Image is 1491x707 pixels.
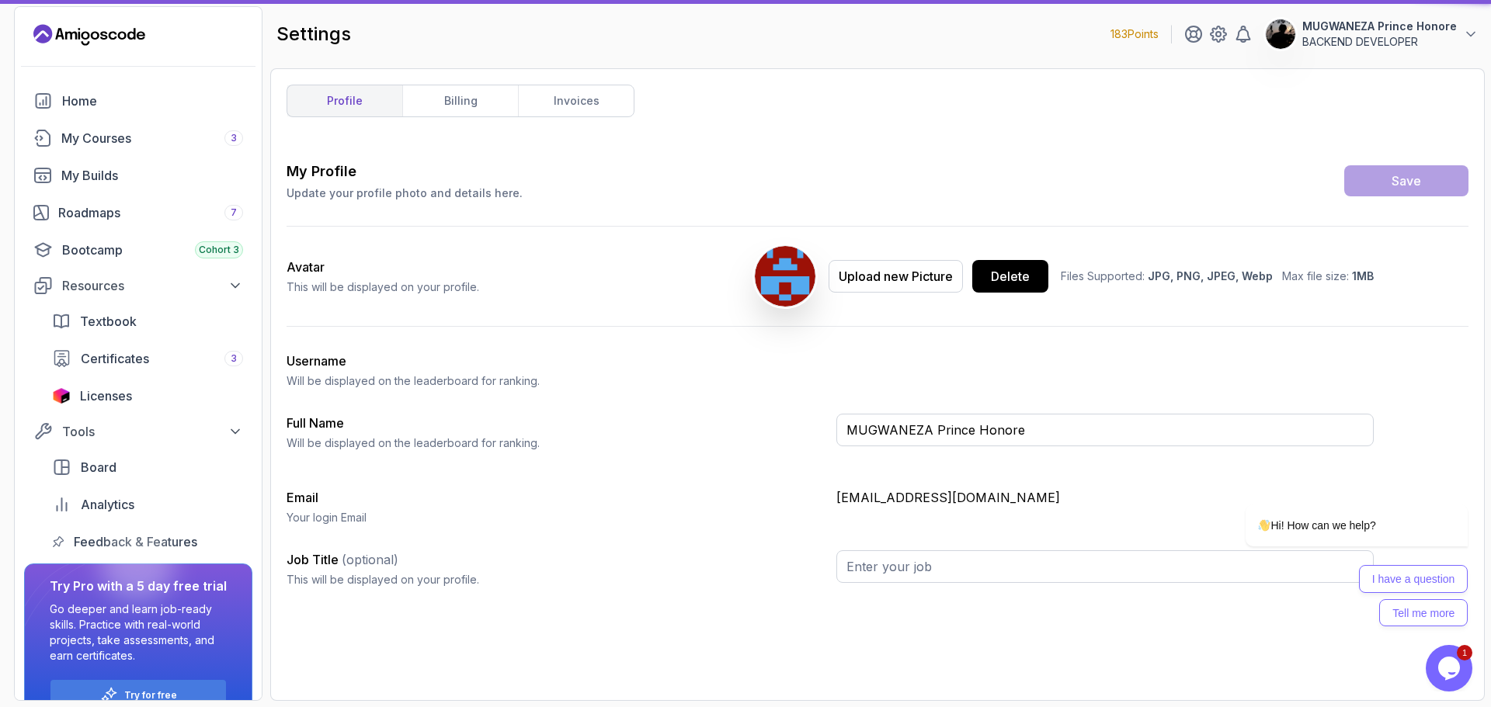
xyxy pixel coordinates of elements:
div: Delete [991,267,1030,286]
p: Files Supported: Max file size: [1061,269,1374,284]
a: profile [287,85,402,116]
img: jetbrains icon [52,388,71,404]
input: Enter your job [836,550,1374,583]
input: Enter your full name [836,414,1374,446]
div: Upload new Picture [839,267,953,286]
a: Landing page [33,23,145,47]
a: billing [402,85,518,116]
a: home [24,85,252,116]
p: [EMAIL_ADDRESS][DOMAIN_NAME] [836,488,1374,507]
label: Username [287,353,346,369]
span: Feedback & Features [74,532,197,551]
a: textbook [43,306,252,337]
div: Resources [62,276,243,295]
h3: Email [287,488,824,507]
a: invoices [518,85,634,116]
h2: settings [276,22,351,47]
span: Board [81,458,116,477]
span: 7 [231,206,237,219]
a: Try for free [124,689,177,702]
button: Resources [24,272,252,300]
div: Home [62,92,243,110]
img: user profile image [1266,19,1295,49]
p: Update your profile photo and details here. [287,185,523,201]
button: Save [1344,165,1468,196]
span: 3 [231,132,237,144]
div: My Courses [61,129,243,147]
div: Roadmaps [58,203,243,222]
span: Licenses [80,386,132,405]
button: Upload new Picture [829,260,963,293]
p: Will be displayed on the leaderboard for ranking. [287,435,824,451]
button: Delete [972,260,1048,293]
a: certificates [43,343,252,374]
p: Your login Email [287,510,824,525]
p: This will be displayed on your profile. [287,279,479,295]
a: board [43,452,252,483]
span: Textbook [80,312,137,331]
iframe: chat widget [1196,382,1475,637]
a: builds [24,160,252,191]
p: BACKEND DEVELOPER [1302,34,1457,50]
button: user profile imageMUGWANEZA Prince HonoreBACKEND DEVELOPER [1265,19,1479,50]
span: Cohort 3 [199,244,239,256]
div: Tools [62,422,243,441]
a: analytics [43,489,252,520]
span: Analytics [81,495,134,514]
img: user profile image [755,246,815,307]
h2: Avatar [287,258,479,276]
iframe: chat widget [1426,645,1475,691]
label: Job Title [287,552,398,567]
div: Bootcamp [62,241,243,259]
p: MUGWANEZA Prince Honore [1302,19,1457,34]
a: bootcamp [24,234,252,265]
p: Will be displayed on the leaderboard for ranking. [287,373,824,389]
span: 3 [231,352,237,365]
a: feedback [43,526,252,557]
button: Tools [24,418,252,445]
p: 183 Points [1110,26,1159,42]
a: licenses [43,380,252,411]
span: 1MB [1352,269,1374,282]
a: roadmaps [24,197,252,228]
label: Full Name [287,415,344,431]
span: Certificates [81,349,149,368]
div: Save [1392,172,1421,190]
h3: My Profile [287,161,523,182]
a: courses [24,123,252,154]
span: JPG, PNG, JPEG, Webp [1148,269,1273,282]
span: (optional) [342,552,398,567]
p: Go deeper and learn job-ready skills. Practice with real-world projects, take assessments, and ea... [50,601,227,664]
div: My Builds [61,166,243,185]
p: This will be displayed on your profile. [287,572,824,587]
